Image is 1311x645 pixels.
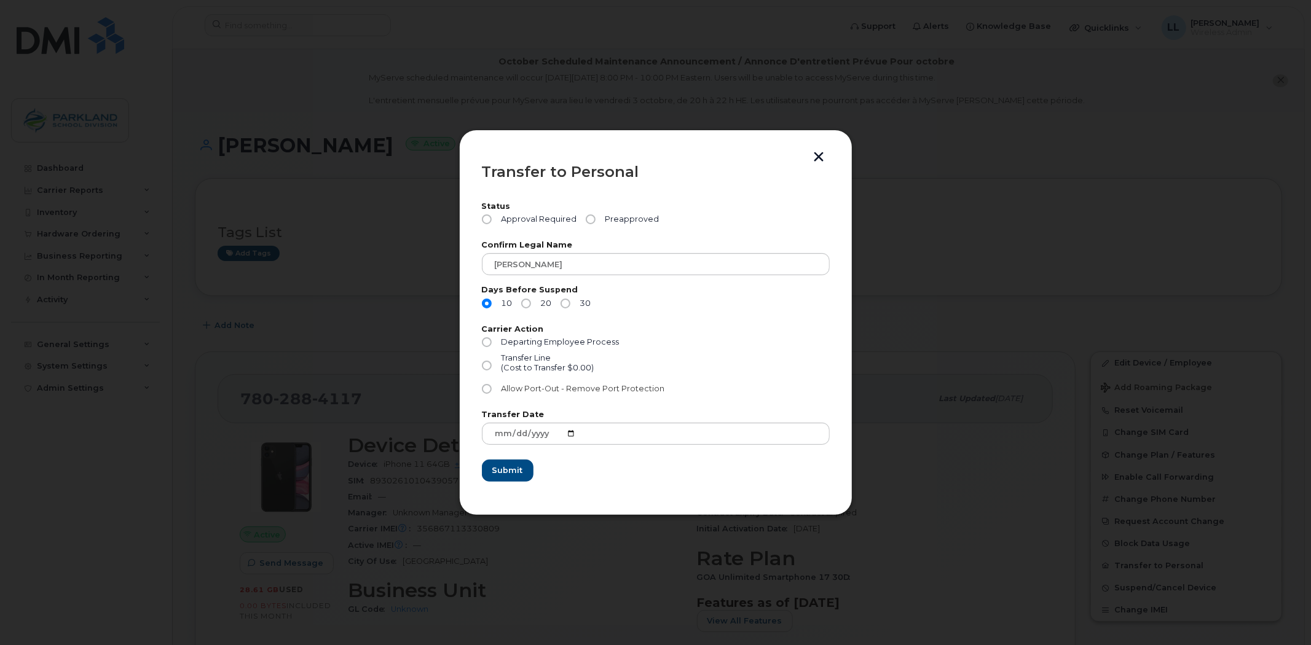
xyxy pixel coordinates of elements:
input: Transfer Line(Cost to Transfer $0.00) [482,361,492,370]
input: Departing Employee Process [482,337,492,347]
span: Approval Required [497,214,577,224]
input: 10 [482,299,492,308]
span: Submit [492,464,523,476]
span: 10 [497,299,513,308]
div: (Cost to Transfer $0.00) [501,363,594,373]
span: Allow Port-Out - Remove Port Protection [501,384,664,393]
span: Preapproved [600,214,659,224]
input: Approval Required [482,214,492,224]
label: Confirm Legal Name [482,241,830,249]
span: 20 [536,299,552,308]
input: Allow Port-Out - Remove Port Protection [482,384,492,394]
input: 20 [521,299,531,308]
div: Transfer to Personal [482,165,830,179]
input: Preapproved [586,214,596,224]
label: Days Before Suspend [482,286,830,294]
button: Submit [482,459,533,482]
span: Transfer Line [501,353,551,362]
input: 30 [561,299,570,308]
label: Transfer Date [482,411,830,419]
span: Departing Employee Process [501,337,619,346]
label: Status [482,203,830,211]
label: Carrier Action [482,326,830,334]
span: 30 [575,299,591,308]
